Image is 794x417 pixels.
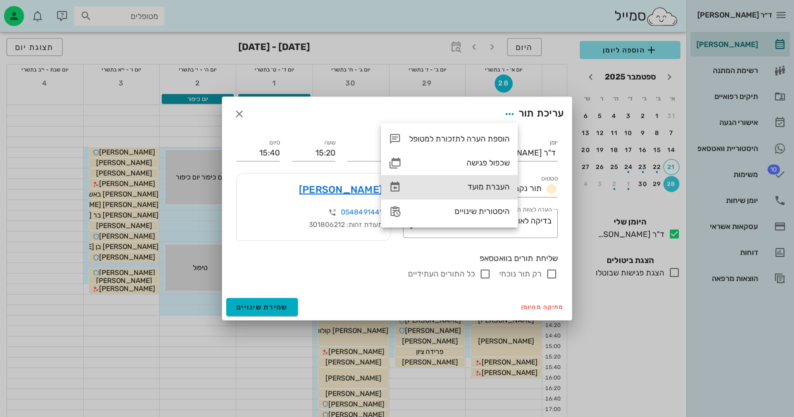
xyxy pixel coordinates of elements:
span: שמירת שינויים [236,303,288,311]
div: שליחת תורים בוואטסאפ [236,253,558,264]
button: מחיקה מהיומן [517,300,568,314]
label: סיום [269,139,280,146]
label: יומן [550,139,558,146]
label: כל התורים העתידיים [408,269,475,279]
a: [PERSON_NAME] [299,181,382,197]
div: תעודת זהות: 301806212 [245,219,382,230]
button: שמירת שינויים [226,298,298,316]
label: רק תור נוכחי [499,269,542,279]
label: סטטוס [541,175,558,182]
span: מחיקה מהיומן [521,303,564,310]
label: שעה [324,139,336,146]
label: הערה לצוות המרפאה [500,206,552,213]
div: העברת מועד [409,182,510,191]
div: הוספת הערה לתזכורת למטופל [409,134,510,143]
div: עריכת תור [501,105,564,123]
div: שכפול פגישה [409,158,510,167]
span: תור נקבע [510,183,542,193]
a: 0548491441 [341,208,382,216]
div: היסטורית שינויים [409,206,510,216]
